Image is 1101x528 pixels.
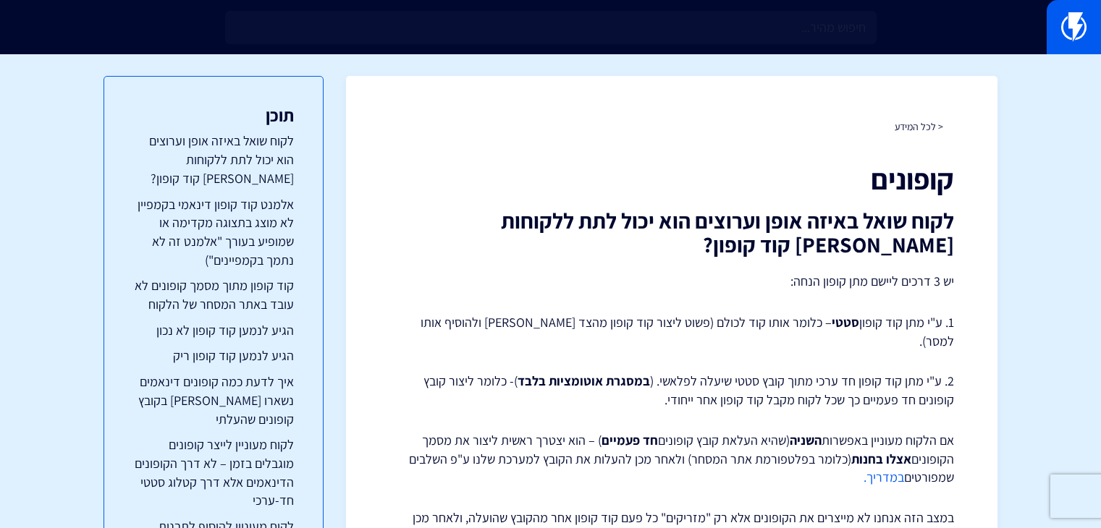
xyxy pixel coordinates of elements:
[133,276,294,313] a: קוד קופון מתוך מסמך קופונים לא עובד באתר המסחר של הלקוח
[851,451,911,467] strong: אצלו בחנות
[133,321,294,340] a: הגיע לנמען קוד קופון לא נכון
[389,372,954,409] p: 2. ע"י מתן קוד קופון חד ערכי מתוך קובץ סטטי שיעלה לפלאשי. ( )- כלומר ליצור קובץ קופונים חד פעמיים...
[225,11,877,44] input: חיפוש מהיר...
[389,271,954,291] p: יש 3 דרכים ליישם מתן קופון הנחה:
[832,314,859,331] strong: סטטי
[895,120,943,133] a: < לכל המידע
[389,431,954,487] p: אם הלקוח מעוניין באפשרות (שהיא העלאת קובץ קופונים ) – הוא יצטרך ראשית ליצור את מסמך הקופונים (כלו...
[133,372,294,428] a: איך לדעת כמה קופונים דינאמים נשארו [PERSON_NAME] בקובץ קופונים שהעלתי
[518,372,650,389] strong: במסגרת אוטומציות בלבד
[133,346,294,365] a: הגיע לנמען קוד קופון ריק
[133,435,294,510] a: לקוח מעוניין לייצר קופונים מוגבלים בזמן – לא דרך הקופונים הדינאמים אלא דרך קטלוג סטטי חד-ערכי
[602,432,658,448] strong: חד פעמיים
[864,469,904,485] a: במדריך.
[389,163,954,195] h1: קופונים
[133,195,294,270] a: אלמנט קוד קופון דינאמי בקמפיין לא מוצג בתצוגה מקדימה או שמופיע בעורך "אלמנט זה לא נתמך בקמפיינים")
[133,106,294,124] h3: תוכן
[389,209,954,257] h2: לקוח שואל באיזה אופן וערוצים הוא יכול לתת ללקוחות [PERSON_NAME] קוד קופון?
[389,313,954,350] p: 1. ע"י מתן קוד קופון – כלומר אותו קוד לכולם (פשוט ליצור קוד קופון מהצד [PERSON_NAME] ולהוסיף אותו...
[790,432,822,448] strong: השניה
[133,132,294,187] a: לקוח שואל באיזה אופן וערוצים הוא יכול לתת ללקוחות [PERSON_NAME] קוד קופון?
